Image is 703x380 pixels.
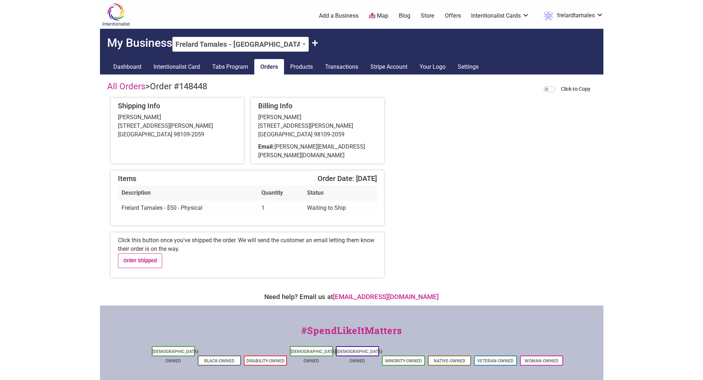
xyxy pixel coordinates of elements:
th: Description [118,186,258,201]
a: Black-Owned [204,358,234,363]
a: Your Logo [414,59,452,75]
b: Email: [258,143,274,150]
a: Disability-Owned [246,358,284,363]
th: Status [303,186,376,201]
th: Quantity [258,186,303,201]
div: [PERSON_NAME] [STREET_ADDRESS][PERSON_NAME] [GEOGRAPHIC_DATA] 98109-2059 [118,113,237,139]
a: All Orders [107,81,145,91]
a: Minority-Owned [385,358,422,363]
a: Blog [399,12,410,20]
button: Claim Another [312,36,318,50]
a: Native-Owned [434,358,465,363]
a: [EMAIL_ADDRESS][DOMAIN_NAME] [333,293,439,301]
span: Order Date: [DATE] [318,174,377,183]
h5: Billing Info [258,101,377,110]
a: Orders [254,59,284,75]
h4: > [107,81,207,92]
div: When activated, clicking on any blue dashed outlined area will copy the contents to your clipboard. [551,85,596,94]
a: [DEMOGRAPHIC_DATA]-Owned [337,349,383,363]
a: [DEMOGRAPHIC_DATA]-Owned [152,349,199,363]
a: Transactions [319,59,364,75]
a: Stripe Account [364,59,414,75]
a: Woman-Owned [525,358,558,363]
td: 1 [258,201,303,216]
a: frelardtamales [540,9,603,22]
div: #SpendLikeItMatters [100,324,603,345]
td: Frelard Tamales - $50 - Physical [118,201,258,216]
a: Intentionalist Cards [471,12,529,20]
span: [PERSON_NAME][EMAIL_ADDRESS][PERSON_NAME][DOMAIN_NAME] [258,143,365,159]
a: [DEMOGRAPHIC_DATA]-Owned [291,349,337,363]
div: Need help? Email us at [104,292,600,302]
a: Veteran-Owned [477,358,513,363]
span: Items [118,174,136,183]
a: Products [284,59,319,75]
a: Order Shipped [118,253,163,268]
a: Offers [445,12,461,20]
a: Dashboard [107,59,147,75]
a: Settings [452,59,485,75]
div: Click this button once you've shipped the order. We will send the customer an email letting them ... [111,232,384,277]
img: Intentionalist [99,3,133,26]
a: Store [421,12,434,20]
label: Click-to-Copy [561,85,590,94]
h2: My Business [100,29,603,52]
a: Add a Business [319,12,359,20]
a: Map [369,12,388,20]
div: [PERSON_NAME] [STREET_ADDRESS][PERSON_NAME] [GEOGRAPHIC_DATA] 98109-2059 [258,113,377,139]
td: Waiting to Ship [303,201,376,216]
a: Intentionalist Card [147,59,206,75]
a: Tabs Program [206,59,254,75]
h5: Shipping Info [118,101,237,110]
span: Order #148448 [150,81,207,91]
